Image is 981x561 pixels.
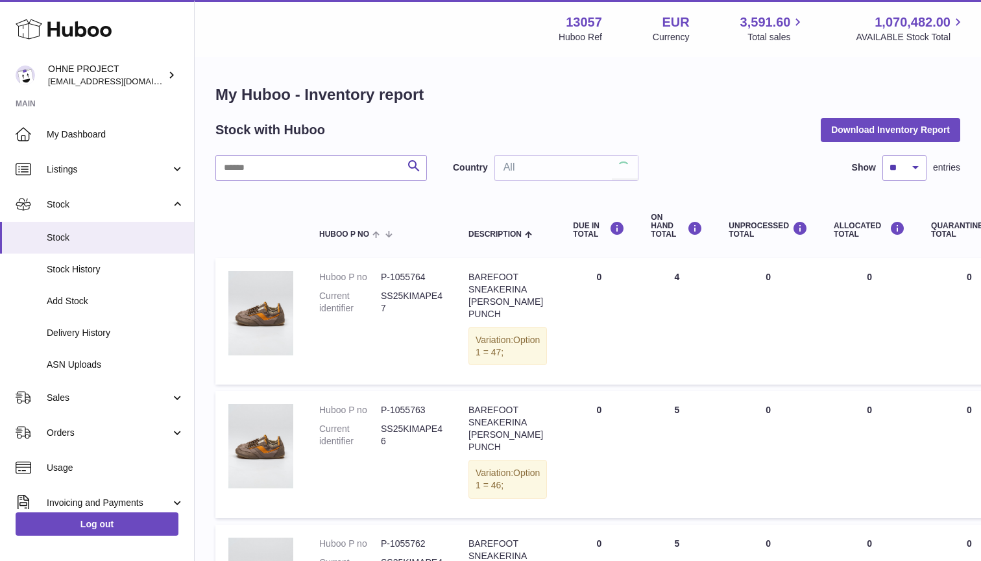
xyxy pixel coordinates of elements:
dt: Huboo P no [319,271,381,283]
dd: P-1055764 [381,271,442,283]
div: BAREFOOT SNEAKERINA [PERSON_NAME] PUNCH [468,271,547,320]
td: 0 [560,391,638,518]
dt: Huboo P no [319,538,381,550]
a: 1,070,482.00 AVAILABLE Stock Total [856,14,965,43]
img: support@ohneproject.com [16,66,35,85]
img: product image [228,271,293,355]
span: Stock [47,232,184,244]
span: Sales [47,392,171,404]
span: AVAILABLE Stock Total [856,31,965,43]
span: 1,070,482.00 [875,14,951,31]
span: 0 [967,405,972,415]
span: [EMAIL_ADDRESS][DOMAIN_NAME] [48,76,191,86]
strong: EUR [662,14,689,31]
span: Stock History [47,263,184,276]
button: Download Inventory Report [821,118,960,141]
span: Add Stock [47,295,184,307]
span: Description [468,230,522,239]
div: Currency [653,31,690,43]
a: 3,591.60 Total sales [740,14,806,43]
span: 0 [967,538,972,549]
span: Listings [47,163,171,176]
label: Country [453,161,488,174]
td: 0 [716,391,821,518]
dt: Current identifier [319,423,381,448]
div: OHNE PROJECT [48,63,165,88]
td: 0 [560,258,638,385]
td: 0 [821,258,918,385]
span: Total sales [747,31,805,43]
span: Huboo P no [319,230,369,239]
div: Huboo Ref [559,31,602,43]
div: DUE IN TOTAL [573,221,625,239]
span: Option 1 = 46; [476,468,540,490]
div: ALLOCATED Total [834,221,905,239]
dd: SS25KIMAPE47 [381,290,442,315]
dt: Current identifier [319,290,381,315]
td: 5 [638,391,716,518]
strong: 13057 [566,14,602,31]
span: Orders [47,427,171,439]
div: UNPROCESSED Total [729,221,808,239]
td: 4 [638,258,716,385]
td: 0 [821,391,918,518]
dt: Huboo P no [319,404,381,416]
span: Delivery History [47,327,184,339]
dd: P-1055762 [381,538,442,550]
div: ON HAND Total [651,213,703,239]
span: Invoicing and Payments [47,497,171,509]
span: 3,591.60 [740,14,791,31]
a: Log out [16,512,178,536]
span: Usage [47,462,184,474]
h1: My Huboo - Inventory report [215,84,960,105]
dd: P-1055763 [381,404,442,416]
span: 0 [967,272,972,282]
div: Variation: [468,327,547,366]
label: Show [852,161,876,174]
span: ASN Uploads [47,359,184,371]
div: BAREFOOT SNEAKERINA [PERSON_NAME] PUNCH [468,404,547,453]
div: Variation: [468,460,547,499]
h2: Stock with Huboo [215,121,325,139]
td: 0 [716,258,821,385]
span: Stock [47,198,171,211]
dd: SS25KIMAPE46 [381,423,442,448]
span: Option 1 = 47; [476,335,540,357]
img: product image [228,404,293,488]
span: My Dashboard [47,128,184,141]
span: entries [933,161,960,174]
